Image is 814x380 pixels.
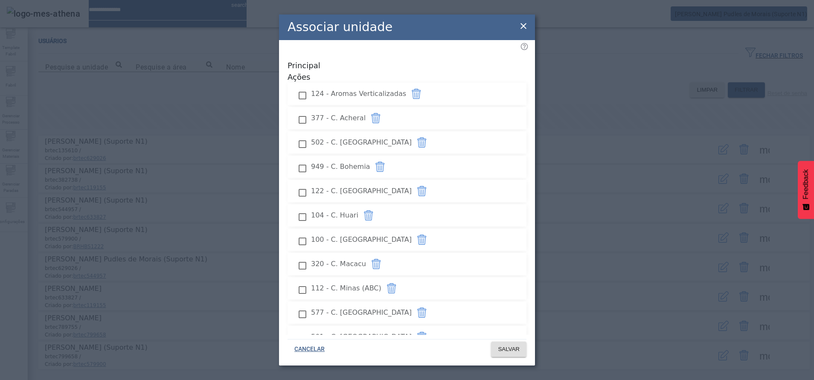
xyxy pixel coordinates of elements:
[798,161,814,219] button: Feedback - Mostrar pesquisa
[311,259,366,269] span: 320 - C. Macacu
[311,162,370,172] span: 949 - C. Bohemia
[311,89,406,99] span: 124 - Aromas Verticalizadas
[311,137,412,148] span: 502 - C. [GEOGRAPHIC_DATA]
[498,345,520,354] span: SALVAR
[491,342,526,357] button: SALVAR
[311,186,412,196] span: 122 - C. [GEOGRAPHIC_DATA]
[288,60,526,71] span: Principal
[288,342,331,357] button: CANCELAR
[288,71,526,83] span: Ações
[311,307,412,318] span: 577 - C. [GEOGRAPHIC_DATA]
[802,169,810,199] span: Feedback
[311,235,412,245] span: 100 - C. [GEOGRAPHIC_DATA]
[294,345,325,354] span: CANCELAR
[311,210,358,220] span: 104 - C. Huari
[288,18,392,36] h2: Associar unidade
[311,283,381,293] span: 112 - C. Minas (ABC)
[311,113,366,123] span: 377 - C. Acheral
[311,332,412,342] span: 501 - C. [GEOGRAPHIC_DATA]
